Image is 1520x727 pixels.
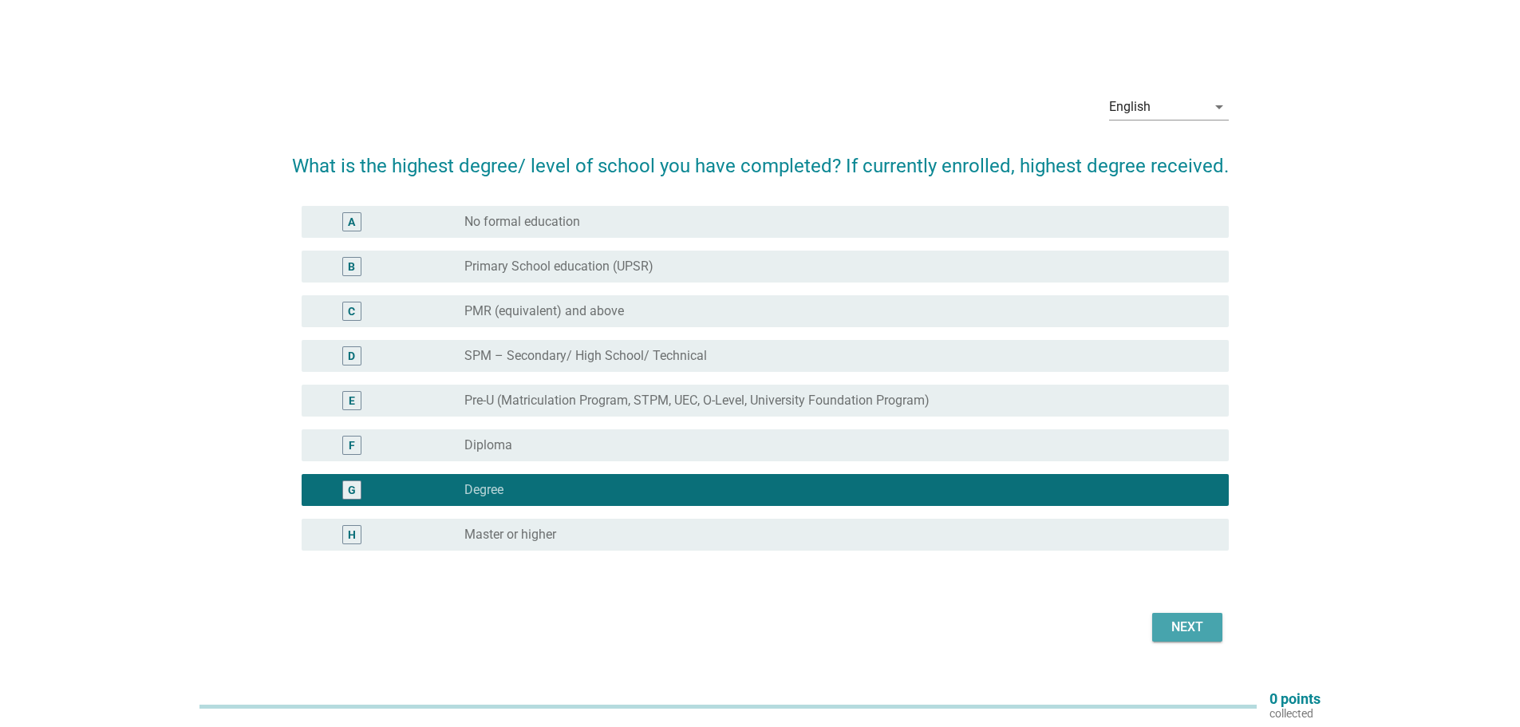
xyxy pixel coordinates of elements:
[464,259,653,275] label: Primary School education (UPSR)
[464,482,503,498] label: Degree
[464,527,556,543] label: Master or higher
[348,526,356,543] div: H
[464,348,707,364] label: SPM – Secondary/ High School/ Technical
[1109,100,1151,114] div: English
[349,392,355,409] div: E
[1269,706,1321,721] p: collected
[464,303,624,319] label: PMR (equivalent) and above
[348,213,355,230] div: A
[348,481,356,498] div: G
[1269,692,1321,706] p: 0 points
[348,347,355,364] div: D
[464,214,580,230] label: No formal education
[292,136,1229,180] h2: What is the highest degree/ level of school you have completed? If currently enrolled, highest de...
[348,302,355,319] div: C
[348,258,355,275] div: B
[464,393,930,409] label: Pre-U (Matriculation Program, STPM, UEC, O-Level, University Foundation Program)
[1165,618,1210,637] div: Next
[349,437,355,453] div: F
[464,437,512,453] label: Diploma
[1152,613,1222,642] button: Next
[1210,97,1229,117] i: arrow_drop_down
